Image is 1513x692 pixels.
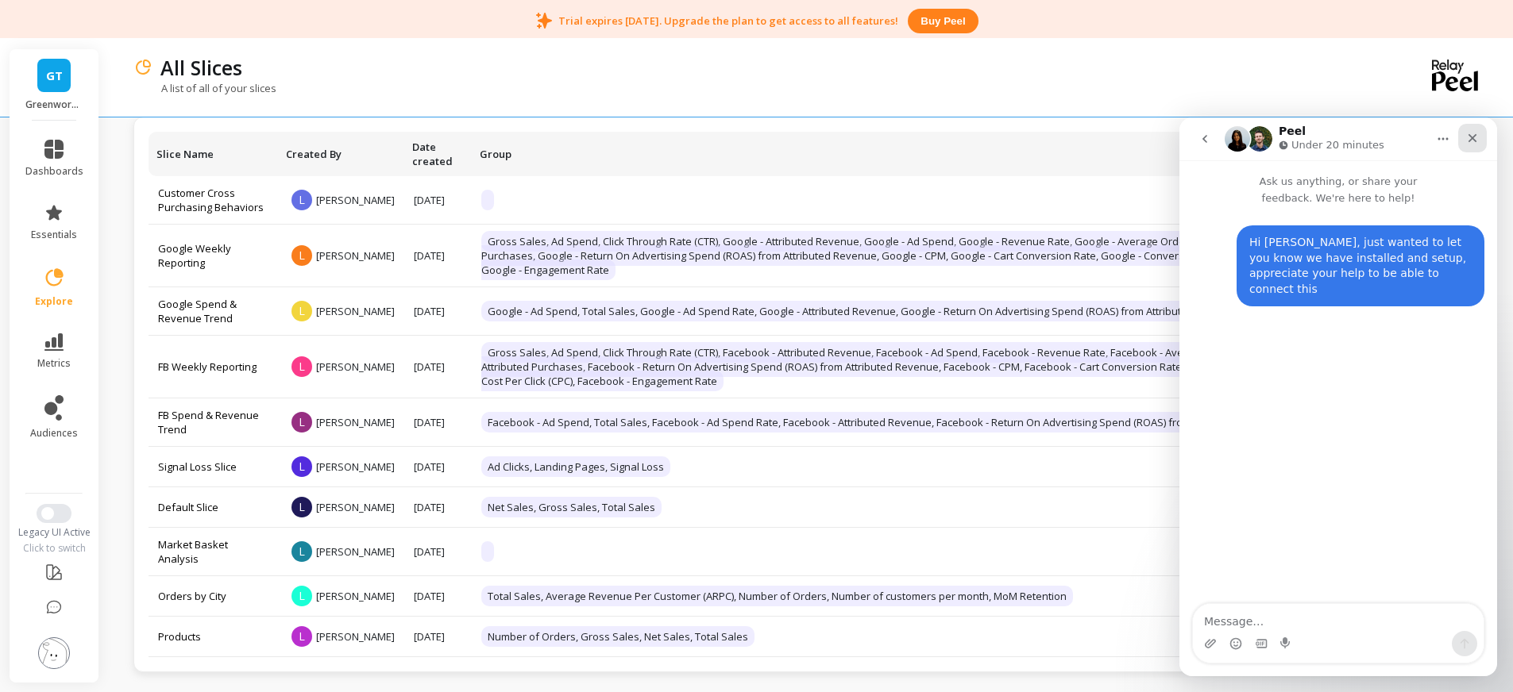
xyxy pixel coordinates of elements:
span: metrics [37,357,71,370]
a: FB Weekly Reporting [158,359,257,374]
span: L [291,541,312,562]
span: L [291,586,312,606]
td: [DATE] [404,528,472,576]
span: L [291,412,312,432]
span: explore [35,295,73,308]
a: FB Spend & Revenue Trend [158,408,259,436]
a: Default Slice [158,500,218,514]
span: Total Sales, Average Revenue Per Customer (ARPC), Number of Orders, Number of customers per month... [481,586,1073,606]
p: All Slices [160,54,242,81]
td: [DATE] [404,225,472,287]
a: Google Spend & Revenue Trend [158,297,237,325]
iframe: Intercom live chat [1179,117,1497,676]
span: [PERSON_NAME] [316,193,395,207]
td: [DATE] [404,617,472,657]
span: [PERSON_NAME] [316,500,395,514]
span: essentials [31,229,77,241]
td: [DATE] [404,176,472,225]
img: header icon [133,58,152,77]
span: [PERSON_NAME] [316,248,395,263]
a: Orders by City [158,589,226,603]
td: [DATE] [404,447,472,487]
img: profile picture [38,637,70,669]
td: [DATE] [404,576,472,617]
th: Toggle SortBy [472,132,1390,176]
span: [PERSON_NAME] [316,459,395,474]
span: L [291,245,312,266]
td: [DATE] [404,336,472,398]
span: L [291,301,312,321]
button: Buy peel [908,9,978,33]
a: Customer Cross Purchasing Behaviors [158,186,264,214]
span: [PERSON_NAME] [316,589,395,603]
span: GT [46,67,63,85]
a: Signal Loss Slice [158,459,237,474]
span: Ad Clicks, Landing Pages, Signal Loss [481,456,670,477]
span: L [291,190,312,210]
span: L [291,626,312,647]
div: Legacy UI Active [10,526,99,539]
span: Net Sales, Gross Sales, Total Sales [481,497,662,517]
th: Toggle SortBy [149,132,278,176]
p: Greenworks Tools [25,98,83,111]
a: Products [158,629,201,644]
span: [PERSON_NAME] [316,629,395,644]
span: Google - Ad Spend, Total Sales, Google - Ad Spend Rate, Google - Attributed Revenue, Google - Ret... [481,301,1246,321]
th: Toggle SortBy [404,132,472,176]
span: L [291,456,312,477]
span: Gross Sales, Ad Spend, Click Through Rate (CTR), Google - Attributed Revenue, Google - Ad Spend, ... [481,231,1365,280]
p: Trial expires [DATE]. Upgrade the plan to get access to all features! [558,13,898,28]
a: Market Basket Analysis [158,537,228,566]
span: Facebook - Ad Spend, Total Sales, Facebook - Ad Spend Rate, Facebook - Attributed Revenue, Facebo... [481,412,1294,432]
p: A list of all of your slices [133,81,276,95]
span: Number of Orders, Gross Sales, Net Sales, Total Sales [481,626,755,647]
span: L [291,356,312,377]
th: Toggle SortBy [278,132,404,176]
span: [PERSON_NAME] [316,359,395,374]
div: Click to switch [10,542,99,555]
span: [PERSON_NAME] [316,415,395,429]
td: [DATE] [404,287,472,336]
span: [PERSON_NAME] [316,544,395,559]
a: Google Weekly Reporting [158,241,231,270]
span: [PERSON_NAME] [316,304,395,318]
td: [DATE] [404,487,472,528]
span: L [291,497,312,517]
td: [DATE] [404,398,472,447]
span: audiences [30,427,78,440]
button: Switch to New UI [37,504,71,523]
span: Gross Sales, Ad Spend, Click Through Rate (CTR), Facebook - Attributed Revenue, Facebook - Ad Spe... [481,342,1379,391]
span: dashboards [25,165,83,178]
